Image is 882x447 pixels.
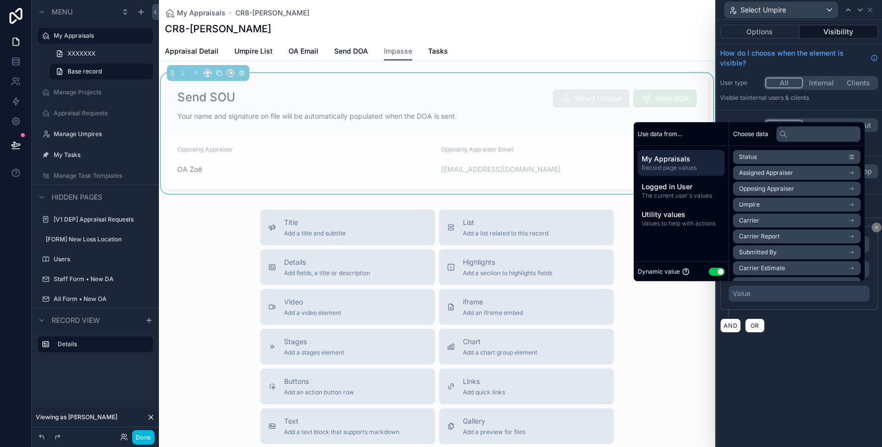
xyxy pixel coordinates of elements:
[720,121,760,129] label: User roles
[765,120,803,131] button: All
[177,8,225,18] span: My Appraisals
[439,249,614,285] button: HighlightsAdd a section to highlights fields
[260,249,435,285] button: DetailsAdd fields, a title or description
[720,48,878,68] a: How do I choose when the element is visible?
[463,297,523,307] span: iframe
[439,210,614,245] button: ListAdd a list related to this record
[642,220,721,227] span: Values to help with actions
[765,77,803,88] button: All
[284,269,370,277] span: Add fields, a title or description
[132,430,154,445] button: Done
[52,7,73,17] span: Menu
[260,329,435,365] button: StagesAdd a stages element
[68,68,102,75] span: Base record
[235,8,309,18] a: CR8-[PERSON_NAME]
[54,130,147,138] label: Manage Umpires
[58,340,145,348] label: Details
[50,64,153,79] a: Base record
[165,42,219,62] a: Appraisal Detail
[803,120,840,131] button: With
[384,46,412,56] span: Impasse
[36,413,117,421] span: Viewing as [PERSON_NAME]
[289,42,318,62] a: OA Email
[724,1,838,18] button: Select Umpire
[177,89,235,105] h2: Send SOU
[260,408,435,444] button: TextAdd a text block that supports markdown
[642,182,721,192] span: Logged in User
[260,369,435,404] button: ButtonsAdd an action button row
[840,77,877,88] button: Clients
[177,164,202,174] span: OA Zoë
[803,77,840,88] button: Internal
[54,295,147,303] label: All Form • New OA
[642,154,721,164] span: My Appraisals
[165,22,271,36] h1: CR8-[PERSON_NAME]
[733,130,768,138] span: Choose data
[177,146,233,153] span: Opposing Appraiser
[234,46,273,56] span: Umpire List
[54,109,147,117] label: Appraisal Requests
[54,88,147,96] label: Manage Projects
[52,192,102,202] span: Hidden pages
[54,216,147,223] label: [V1 DEP] Appraisal Requests
[234,42,273,62] a: Umpire List
[334,42,368,62] a: Send DOA
[463,349,537,357] span: Add a chart group element
[745,94,809,101] span: Internal users & clients
[284,376,354,386] span: Buttons
[54,275,147,283] a: Staff Form • New DA
[463,428,525,436] span: Add a preview for files
[165,8,225,18] a: My Appraisals
[642,192,721,200] span: The current user's values
[165,46,219,56] span: Appraisal Detail
[840,120,877,131] button: Without
[463,337,537,347] span: Chart
[284,257,370,267] span: Details
[52,315,100,325] span: Record view
[54,32,147,40] label: My Appraisals
[284,349,344,357] span: Add a stages element
[46,235,147,243] label: [FORM] New Loss Location
[720,94,878,102] p: Visible to
[463,257,552,267] span: Highlights
[284,337,344,347] span: Stages
[284,416,399,426] span: Text
[284,428,399,436] span: Add a text block that supports markdown
[284,388,354,396] span: Add an action button row
[260,210,435,245] button: TitleAdd a title and subtitle
[289,46,318,56] span: OA Email
[638,130,682,138] span: Use data from...
[439,289,614,325] button: iframeAdd an iframe embed
[638,268,680,276] span: Dynamic value
[439,408,614,444] button: GalleryAdd a preview for files
[384,42,412,61] a: Impasse
[54,255,147,263] label: Users
[334,46,368,56] span: Send DOA
[441,164,561,174] a: [EMAIL_ADDRESS][DOMAIN_NAME]
[720,25,800,39] button: Options
[284,218,346,227] span: Title
[463,309,523,317] span: Add an iframe embed
[428,46,448,56] span: Tasks
[463,388,505,396] span: Add quick links
[54,172,147,180] label: Manage Task Templates
[720,48,867,68] span: How do I choose when the element is visible?
[463,218,548,227] span: List
[54,151,147,159] label: My Tasks
[642,210,721,220] span: Utility values
[748,322,761,329] span: OR
[634,146,729,235] div: scrollable content
[441,146,514,153] span: Opposing Appraiser Email
[463,269,552,277] span: Add a section to highlights fields
[284,229,346,237] span: Add a title and subtitle
[740,5,786,15] span: Select Umpire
